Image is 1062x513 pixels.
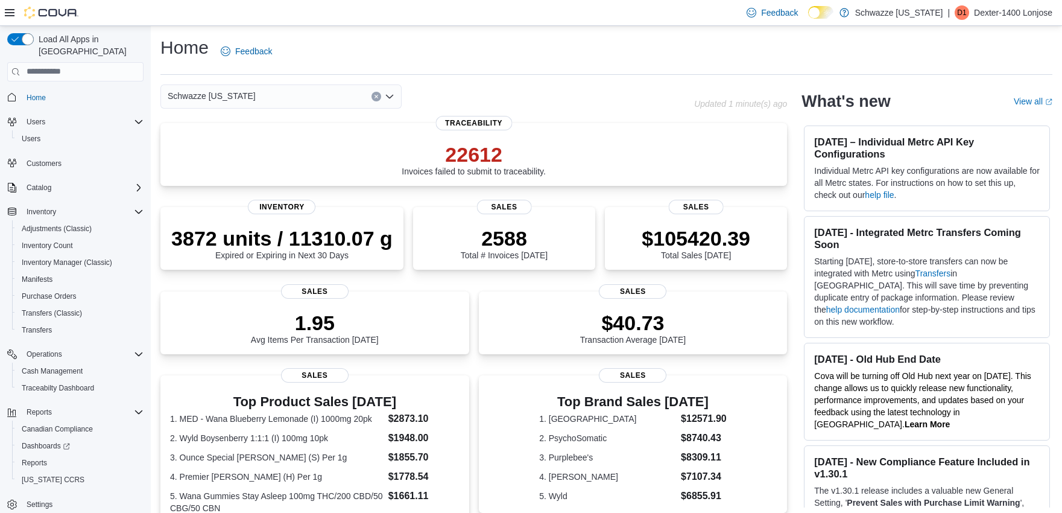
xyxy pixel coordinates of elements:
dd: $1855.70 [388,450,460,465]
dd: $2873.10 [388,412,460,426]
button: Canadian Compliance [12,421,148,438]
span: Users [17,132,144,146]
dt: 1. [GEOGRAPHIC_DATA] [539,413,676,425]
a: Dashboards [12,438,148,454]
a: Reports [17,456,52,470]
span: D1 [957,5,966,20]
dt: 4. Premier [PERSON_NAME] (H) Per 1g [170,471,384,483]
span: Operations [22,347,144,362]
button: Catalog [2,179,148,196]
span: Reports [27,407,52,417]
button: Cash Management [12,363,148,380]
h3: [DATE] - New Compliance Feature Included in v1.30.1 [814,456,1040,480]
button: Inventory Manager (Classic) [12,254,148,271]
p: $40.73 [580,311,686,335]
a: Manifests [17,272,57,287]
span: Traceabilty Dashboard [17,381,144,395]
div: Avg Items Per Transaction [DATE] [251,311,379,345]
a: Learn More [905,419,950,429]
dt: 2. Wyld Boysenberry 1:1:1 (I) 100mg 10pk [170,432,384,444]
span: Inventory [248,200,315,214]
a: Purchase Orders [17,289,81,304]
span: Transfers (Classic) [17,306,144,320]
dt: 3. Ounce Special [PERSON_NAME] (S) Per 1g [170,451,384,464]
span: Inventory [27,207,56,217]
button: Adjustments (Classic) [12,220,148,237]
p: 3872 units / 11310.07 g [171,226,393,250]
button: Manifests [12,271,148,288]
p: $105420.39 [642,226,750,250]
span: Manifests [22,275,52,284]
span: Adjustments (Classic) [17,221,144,236]
div: Invoices failed to submit to traceability. [402,142,546,176]
a: Canadian Compliance [17,422,98,436]
p: Updated 1 minute(s) ago [694,99,787,109]
span: Sales [281,368,349,383]
a: Traceabilty Dashboard [17,381,99,395]
dt: 3. Purplebee's [539,451,676,464]
span: Dashboards [17,439,144,453]
span: Reports [22,405,144,419]
button: Settings [2,495,148,513]
a: Transfers [17,323,57,337]
span: Inventory Manager (Classic) [22,258,112,267]
a: help documentation [826,305,900,314]
span: Home [22,90,144,105]
span: Dashboards [22,441,70,451]
button: Open list of options [385,92,394,101]
a: Users [17,132,45,146]
button: Users [22,115,50,129]
svg: External link [1045,98,1052,106]
dt: 4. [PERSON_NAME] [539,471,676,483]
button: Operations [2,346,148,363]
div: Dexter-1400 Lonjose [955,5,969,20]
span: Load All Apps in [GEOGRAPHIC_DATA] [34,33,144,57]
h3: Top Product Sales [DATE] [170,395,460,409]
button: Reports [22,405,57,419]
span: Manifests [17,272,144,287]
button: Clear input [371,92,381,101]
a: [US_STATE] CCRS [17,473,89,487]
dd: $8309.11 [681,450,727,465]
span: Transfers [17,323,144,337]
span: Reports [17,456,144,470]
a: Adjustments (Classic) [17,221,96,236]
h3: Top Brand Sales [DATE] [539,395,727,409]
span: Sales [599,284,666,299]
span: Sales [281,284,349,299]
a: Transfers [915,269,951,278]
span: Traceability [435,116,512,130]
button: Inventory [2,203,148,220]
dd: $1778.54 [388,470,460,484]
button: Users [12,130,148,147]
a: Inventory Manager (Classic) [17,255,117,270]
span: Settings [27,500,52,509]
button: Home [2,89,148,106]
dt: 2. PsychoSomatic [539,432,676,444]
span: Inventory Count [17,238,144,253]
p: Schwazze [US_STATE] [855,5,943,20]
div: Transaction Average [DATE] [580,311,686,345]
p: 1.95 [251,311,379,335]
span: Washington CCRS [17,473,144,487]
span: Adjustments (Classic) [22,224,92,234]
span: Customers [22,156,144,171]
button: Reports [2,404,148,421]
span: Cash Management [22,366,83,376]
input: Dark Mode [808,6,833,19]
dd: $8740.43 [681,431,727,445]
span: Inventory Count [22,241,73,250]
dd: $1661.11 [388,489,460,503]
span: Reports [22,458,47,468]
div: Total Sales [DATE] [642,226,750,260]
dd: $1948.00 [388,431,460,445]
button: Customers [2,155,148,172]
span: Sales [669,200,724,214]
span: Inventory Manager (Classic) [17,255,144,270]
button: Inventory Count [12,237,148,254]
span: Catalog [27,183,51,193]
dd: $7107.34 [681,470,727,484]
span: [US_STATE] CCRS [22,475,84,485]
